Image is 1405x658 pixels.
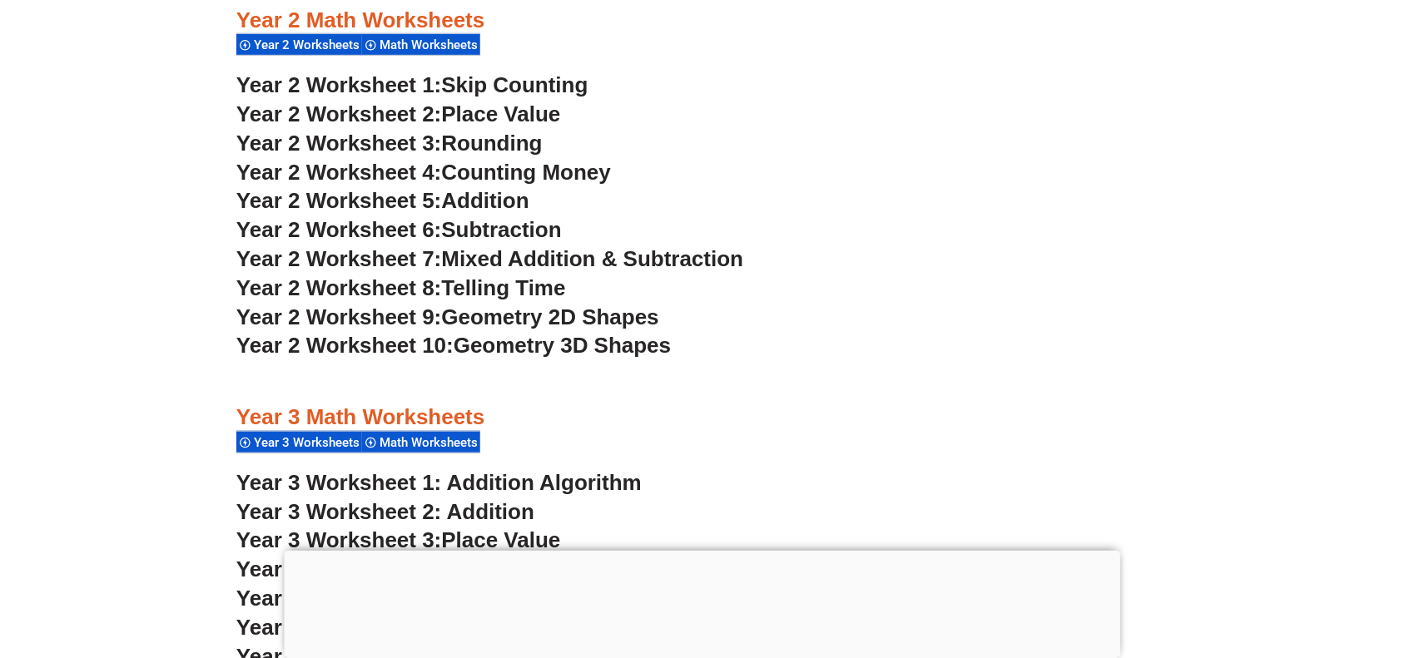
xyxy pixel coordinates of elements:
div: Math Worksheets [362,33,480,56]
span: Year 2 Worksheet 7: [236,246,442,271]
span: Subtraction [442,217,562,242]
a: Year 2 Worksheet 6:Subtraction [236,217,562,242]
a: Year 3 Worksheet 4: Rounding [236,557,549,581]
a: Year 2 Worksheet 2:Place Value [236,101,561,126]
span: Year 2 Worksheet 3: [236,131,442,156]
a: Year 3 Worksheet 5: Rounding (Money) [236,586,638,611]
h3: Year 2 Math Worksheets [236,7,1169,35]
div: Year 2 Worksheets [236,33,362,56]
span: Year 2 Worksheet 5: [236,188,442,213]
a: Year 2 Worksheet 7:Mixed Addition & Subtraction [236,246,743,271]
div: Math Worksheets [362,431,480,453]
span: Math Worksheets [380,37,483,52]
a: Year 2 Worksheet 8:Telling Time [236,275,566,300]
a: Year 2 Worksheet 9:Geometry 2D Shapes [236,304,659,329]
span: Year 2 Worksheet 1: [236,72,442,97]
span: Year 2 Worksheet 8: [236,275,442,300]
span: Year 2 Worksheet 10: [236,333,454,358]
span: Place Value [442,527,561,552]
h3: Year 3 Math Worksheets [236,403,1169,432]
span: Rounding [442,131,543,156]
a: Year 3 Worksheet 6: Subtraction [236,615,568,640]
span: Year 2 Worksheet 6: [236,217,442,242]
span: Place Value [442,101,561,126]
a: Year 2 Worksheet 10:Geometry 3D Shapes [236,333,671,358]
a: Year 2 Worksheet 5:Addition [236,188,529,213]
a: Year 3 Worksheet 2: Addition [236,499,534,524]
span: Geometry 3D Shapes [454,333,671,358]
a: Year 3 Worksheet 3:Place Value [236,527,561,552]
span: Math Worksheets [380,435,483,450]
a: Year 2 Worksheet 3:Rounding [236,131,543,156]
iframe: Advertisement [285,551,1121,654]
a: Year 3 Worksheet 1: Addition Algorithm [236,470,642,495]
span: Skip Counting [442,72,588,97]
span: Addition [442,188,529,213]
a: Year 2 Worksheet 1:Skip Counting [236,72,588,97]
span: Geometry 2D Shapes [442,304,659,329]
span: Counting Money [442,160,612,185]
span: Year 2 Worksheet 2: [236,101,442,126]
span: Year 3 Worksheets [254,435,365,450]
span: Telling Time [442,275,566,300]
span: Year 3 Worksheet 3: [236,527,442,552]
a: Year 2 Worksheet 4:Counting Money [236,160,611,185]
span: Mixed Addition & Subtraction [442,246,744,271]
span: Year 2 Worksheets [254,37,365,52]
div: Year 3 Worksheets [236,431,362,453]
iframe: Chat Widget [1129,472,1405,658]
span: Year 2 Worksheet 9: [236,304,442,329]
span: Year 2 Worksheet 4: [236,160,442,185]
